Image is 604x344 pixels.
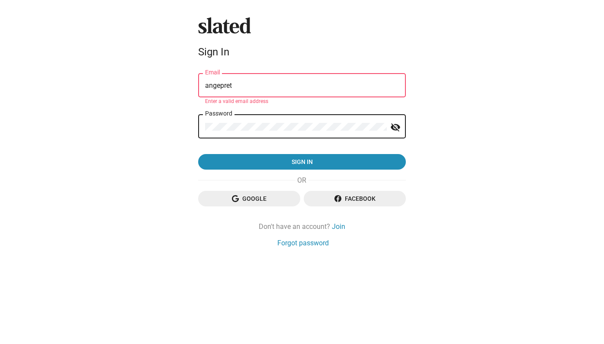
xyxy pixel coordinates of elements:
[198,17,406,61] sl-branding: Sign In
[205,191,293,206] span: Google
[311,191,399,206] span: Facebook
[390,121,401,134] mat-icon: visibility_off
[387,119,404,136] button: Show password
[198,46,406,58] div: Sign In
[198,191,300,206] button: Google
[198,222,406,231] div: Don't have an account?
[332,222,345,231] a: Join
[205,98,399,105] mat-error: Enter a valid email address
[198,154,406,170] button: Sign in
[277,238,329,248] a: Forgot password
[205,154,399,170] span: Sign in
[304,191,406,206] button: Facebook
